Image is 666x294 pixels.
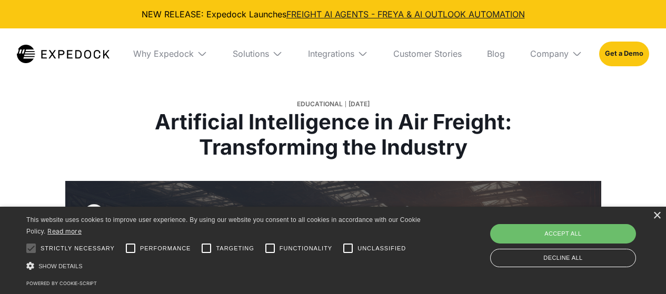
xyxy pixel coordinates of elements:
[530,48,569,59] div: Company
[286,9,525,19] a: FREIGHT AI AGENTS - FREYA & AI OUTLOOK AUTOMATION
[140,244,191,253] span: Performance
[47,227,82,235] a: Read more
[297,99,343,109] div: Educational
[26,216,421,236] span: This website uses cookies to improve user experience. By using our website you consent to all coo...
[479,28,513,79] a: Blog
[26,260,425,271] div: Show details
[138,109,529,160] h1: Artificial Intelligence in Air Freight: Transforming the Industry
[357,244,406,253] span: Unclassified
[349,99,370,109] div: [DATE]
[125,28,216,79] div: Why Expedock
[224,28,291,79] div: Solutions
[38,263,83,269] span: Show details
[133,48,194,59] div: Why Expedock
[308,48,354,59] div: Integrations
[216,244,254,253] span: Targeting
[233,48,269,59] div: Solutions
[599,42,649,66] a: Get a Demo
[8,8,658,20] div: NEW RELEASE: Expedock Launches
[522,28,591,79] div: Company
[385,28,470,79] a: Customer Stories
[491,180,666,294] iframe: Chat Widget
[280,244,332,253] span: Functionality
[26,280,97,286] a: Powered by cookie-script
[41,244,115,253] span: Strictly necessary
[300,28,376,79] div: Integrations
